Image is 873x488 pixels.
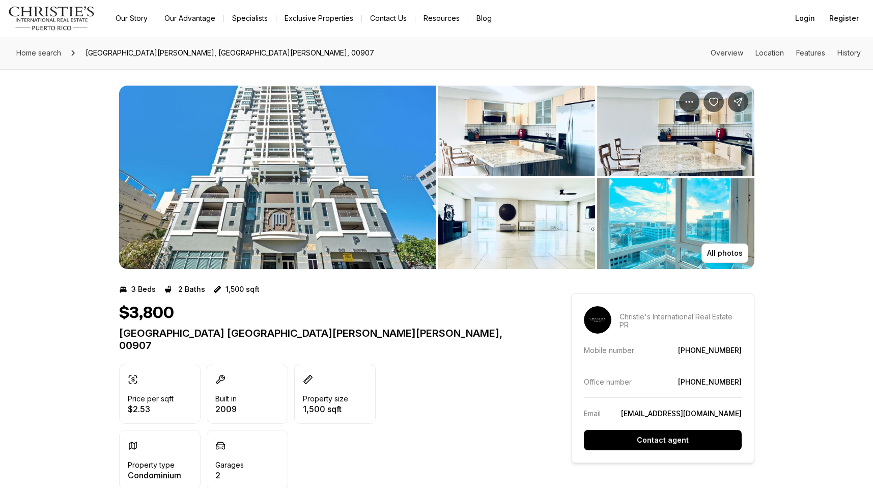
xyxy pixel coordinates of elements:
[438,86,754,269] li: 2 of 6
[131,285,156,293] p: 3 Beds
[621,409,742,418] a: [EMAIL_ADDRESS][DOMAIN_NAME]
[584,377,632,386] p: Office number
[119,86,436,269] li: 1 of 6
[362,11,415,25] button: Contact Us
[119,86,436,269] button: View image gallery
[438,86,595,176] button: View image gallery
[584,430,742,450] button: Contact agent
[711,48,743,57] a: Skip to: Overview
[637,436,689,444] p: Contact agent
[12,45,65,61] a: Home search
[597,86,754,176] button: View image gallery
[711,49,861,57] nav: Page section menu
[438,178,595,269] button: View image gallery
[823,8,865,29] button: Register
[584,346,634,355] p: Mobile number
[128,471,181,479] p: Condominium
[276,11,361,25] a: Exclusive Properties
[119,86,754,269] div: Listing Photos
[678,346,742,355] a: [PHONE_NUMBER]
[597,178,754,269] button: View image gallery
[224,11,276,25] a: Specialists
[303,395,348,403] p: Property size
[303,405,348,413] p: 1,500 sqft
[415,11,468,25] a: Resources
[829,14,859,22] span: Register
[795,14,815,22] span: Login
[215,405,237,413] p: 2009
[701,243,748,263] button: All photos
[468,11,500,25] a: Blog
[215,461,244,469] p: Garages
[837,48,861,57] a: Skip to: History
[728,92,748,112] button: Share Property: Metro Plaza Towers CALLE VILLAMIL
[707,249,743,257] p: All photos
[16,48,61,57] span: Home search
[226,285,260,293] p: 1,500 sqft
[128,461,175,469] p: Property type
[678,377,742,386] a: [PHONE_NUMBER]
[128,405,174,413] p: $2.53
[584,409,601,418] p: Email
[703,92,724,112] button: Save Property: Metro Plaza Towers CALLE VILLAMIL
[215,395,237,403] p: Built in
[178,285,205,293] p: 2 Baths
[755,48,784,57] a: Skip to: Location
[119,304,174,323] h1: $3,800
[215,471,244,479] p: 2
[81,45,378,61] span: [GEOGRAPHIC_DATA][PERSON_NAME], [GEOGRAPHIC_DATA][PERSON_NAME], 00907
[128,395,174,403] p: Price per sqft
[107,11,156,25] a: Our Story
[119,327,534,351] p: [GEOGRAPHIC_DATA] [GEOGRAPHIC_DATA][PERSON_NAME][PERSON_NAME], 00907
[796,48,825,57] a: Skip to: Features
[8,6,95,31] img: logo
[789,8,821,29] button: Login
[679,92,699,112] button: Property options
[619,313,742,329] p: Christie's International Real Estate PR
[156,11,223,25] a: Our Advantage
